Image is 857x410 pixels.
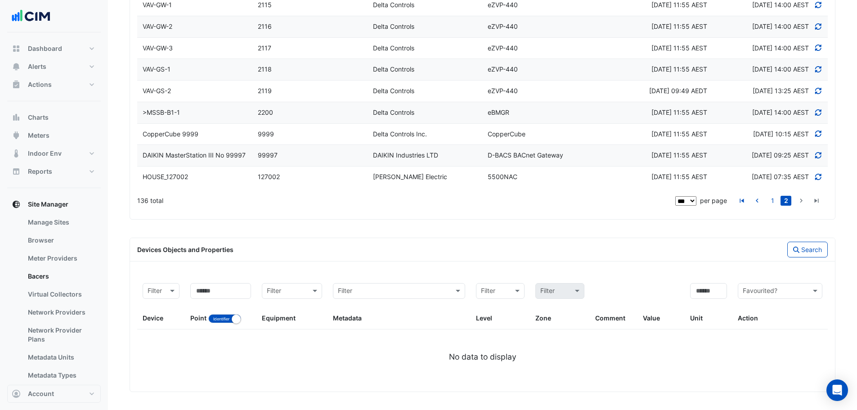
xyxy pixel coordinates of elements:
[258,87,272,95] span: 2119
[258,151,278,159] span: 99997
[28,62,46,71] span: Alerts
[28,80,52,89] span: Actions
[21,348,101,366] a: Metadata Units
[373,65,414,73] span: Delta Controls
[779,196,793,206] li: page 2
[21,303,101,321] a: Network Providers
[7,385,101,403] button: Account
[814,173,822,180] a: Refresh
[826,379,848,401] div: Open Intercom Messenger
[651,130,707,138] span: Wed 28-Aug-2024 11:55 AEST
[258,1,272,9] span: 2115
[736,196,747,206] a: go to first page
[488,87,518,95] span: eZVP-440
[814,1,822,9] a: Refresh
[488,173,517,180] span: 5500NAC
[752,44,809,52] span: Discovered at
[143,65,171,73] span: VAV-GS-1
[258,44,271,52] span: 2117
[643,314,660,322] span: Value
[373,1,414,9] span: Delta Controls
[373,44,414,52] span: Delta Controls
[143,173,188,180] span: HOUSE_127002
[21,267,101,285] a: Bacers
[649,87,707,95] span: Mon 07-Oct-2024 09:49 AEDT
[488,108,509,116] span: eBMGR
[811,196,822,206] a: go to last page
[753,130,809,138] span: Discovered at
[651,108,707,116] span: Wed 28-Aug-2024 11:55 AEST
[137,351,828,363] div: No data to display
[7,144,101,162] button: Indoor Env
[21,321,101,348] a: Network Provider Plans
[262,314,296,322] span: Equipment
[766,196,779,206] li: page 1
[208,314,241,322] ui-switch: Toggle between object name and object identifier
[258,173,280,180] span: 127002
[12,80,21,89] app-icon: Actions
[258,108,273,116] span: 2200
[752,151,809,159] span: Discovered at
[28,167,52,176] span: Reports
[373,173,447,180] span: [PERSON_NAME] Electric
[12,62,21,71] app-icon: Alerts
[28,200,68,209] span: Site Manager
[143,130,198,138] span: CopperCube 9999
[137,246,233,253] span: Devices Objects and Properties
[530,283,589,299] div: Please select Filter first
[143,44,173,52] span: VAV-GW-3
[21,366,101,384] a: Metadata Types
[21,213,101,231] a: Manage Sites
[28,44,62,53] span: Dashboard
[488,23,518,30] span: eZVP-440
[7,162,101,180] button: Reports
[476,314,492,322] span: Level
[488,130,525,138] span: CopperCube
[28,389,54,398] span: Account
[781,196,791,206] a: 2
[700,197,727,204] span: per page
[28,131,49,140] span: Meters
[767,196,778,206] a: 1
[21,231,101,249] a: Browser
[28,149,62,158] span: Indoor Env
[21,249,101,267] a: Meter Providers
[814,44,822,52] a: Refresh
[488,151,563,159] span: D-BACS BACnet Gateway
[535,314,551,322] span: Zone
[21,285,101,303] a: Virtual Collectors
[7,40,101,58] button: Dashboard
[651,65,707,73] span: Wed 28-Aug-2024 11:55 AEST
[373,130,427,138] span: Delta Controls Inc.
[143,108,180,116] span: >MSSB-B1-1
[7,58,101,76] button: Alerts
[258,23,272,30] span: 2116
[12,200,21,209] app-icon: Site Manager
[752,1,809,9] span: Discovered at
[373,108,414,116] span: Delta Controls
[814,151,822,159] a: Refresh
[595,314,625,322] span: Comment
[373,87,414,95] span: Delta Controls
[814,65,822,73] a: Refresh
[143,1,172,9] span: VAV-GW-1
[752,196,763,206] a: go to previous page
[12,131,21,140] app-icon: Meters
[143,314,163,322] span: Device
[373,151,438,159] span: DAIKIN Industries LTD
[7,108,101,126] button: Charts
[690,314,703,322] span: Unit
[11,7,51,25] img: Company Logo
[7,195,101,213] button: Site Manager
[28,113,49,122] span: Charts
[333,314,362,322] span: Metadata
[12,44,21,53] app-icon: Dashboard
[651,23,707,30] span: Wed 28-Aug-2024 11:55 AEST
[651,1,707,9] span: Wed 28-Aug-2024 11:55 AEST
[752,173,809,180] span: Discovered at
[190,314,206,322] span: Point
[814,130,822,138] a: Refresh
[651,44,707,52] span: Wed 28-Aug-2024 11:55 AEST
[7,76,101,94] button: Actions
[814,23,822,30] a: Refresh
